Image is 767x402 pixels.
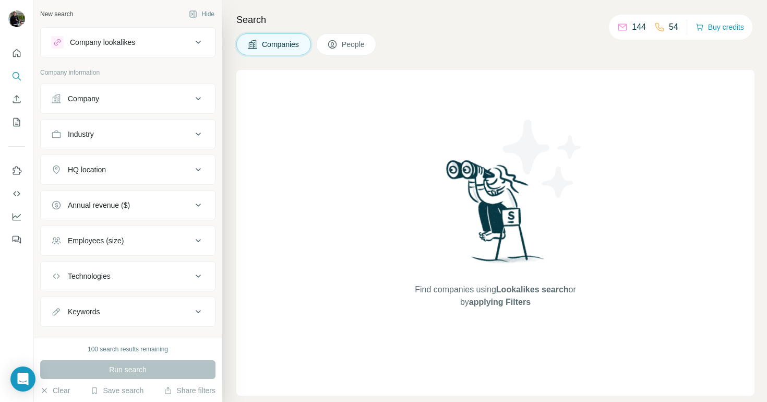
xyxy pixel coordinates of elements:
[41,299,215,324] button: Keywords
[469,298,531,306] span: applying Filters
[90,385,143,396] button: Save search
[40,68,215,77] p: Company information
[41,193,215,218] button: Annual revenue ($)
[8,90,25,109] button: Enrich CSV
[8,207,25,226] button: Dashboard
[8,161,25,180] button: Use Surfe on LinkedIn
[669,21,678,33] p: 54
[68,306,100,317] div: Keywords
[68,200,130,210] div: Annual revenue ($)
[68,271,111,281] div: Technologies
[8,113,25,132] button: My lists
[8,230,25,249] button: Feedback
[68,129,94,139] div: Industry
[40,9,73,19] div: New search
[70,37,135,48] div: Company lookalikes
[342,39,366,50] span: People
[8,184,25,203] button: Use Surfe API
[496,112,590,206] img: Surfe Illustration - Stars
[236,13,754,27] h4: Search
[696,20,744,34] button: Buy credits
[41,228,215,253] button: Employees (size)
[41,30,215,55] button: Company lookalikes
[412,283,579,309] span: Find companies using or by
[262,39,300,50] span: Companies
[8,10,25,27] img: Avatar
[41,122,215,147] button: Industry
[40,385,70,396] button: Clear
[496,285,569,294] span: Lookalikes search
[68,93,99,104] div: Company
[41,86,215,111] button: Company
[8,67,25,86] button: Search
[182,6,222,22] button: Hide
[10,366,35,392] div: Open Intercom Messenger
[164,385,215,396] button: Share filters
[41,157,215,182] button: HQ location
[632,21,646,33] p: 144
[68,164,106,175] div: HQ location
[68,235,124,246] div: Employees (size)
[41,264,215,289] button: Technologies
[441,157,550,274] img: Surfe Illustration - Woman searching with binoculars
[88,345,168,354] div: 100 search results remaining
[8,44,25,63] button: Quick start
